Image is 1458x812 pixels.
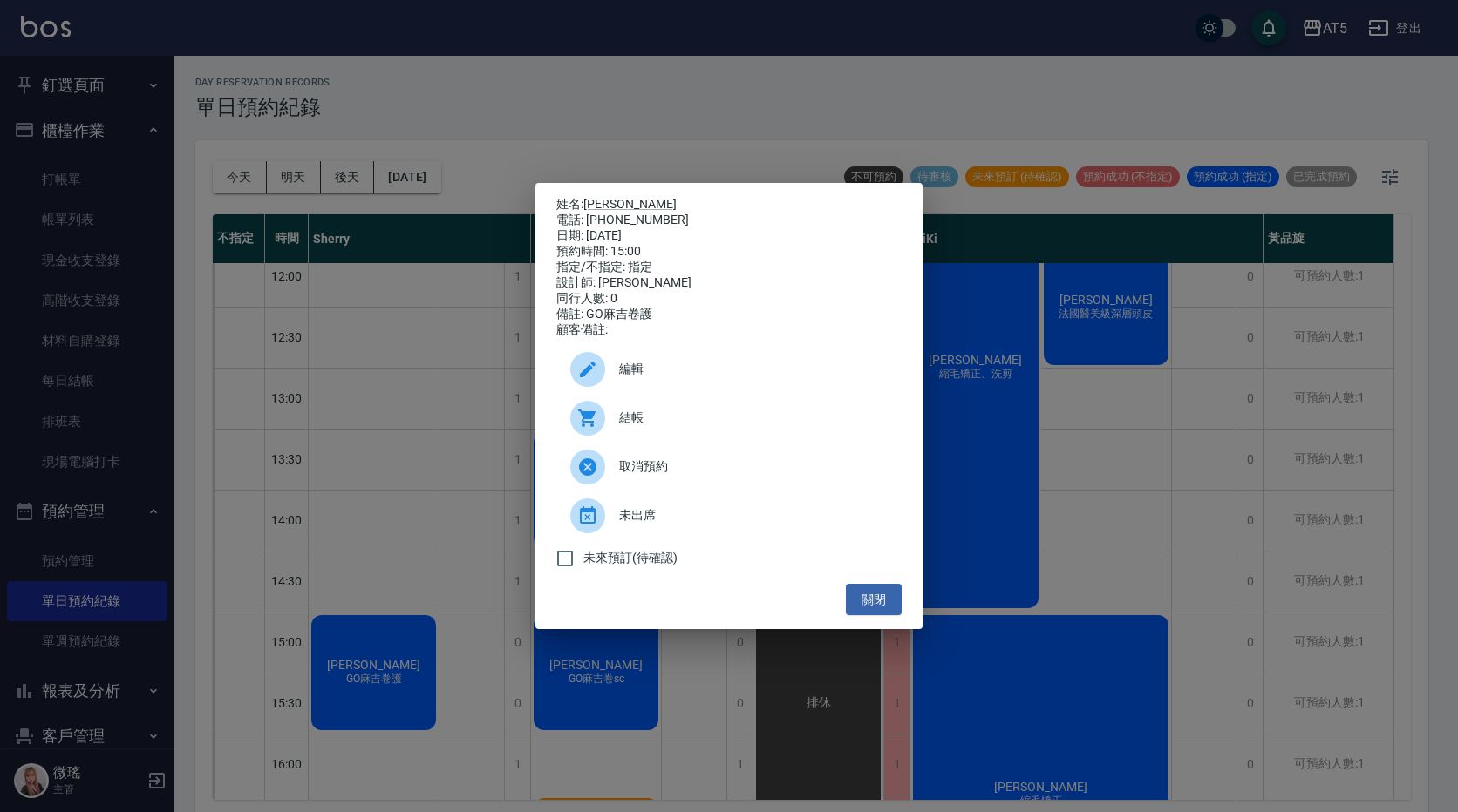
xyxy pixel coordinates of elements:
button: 關閉 [846,584,902,616]
div: 未出席 [556,491,902,540]
div: 日期: [DATE] [556,228,902,244]
span: 未來預訂(待確認) [583,549,678,567]
span: 編輯 [619,360,888,378]
span: 結帳 [619,409,888,427]
div: 指定/不指定: 指定 [556,260,902,275]
a: 結帳 [556,394,902,443]
div: 電話: [PHONE_NUMBER] [556,213,902,228]
div: 同行人數: 0 [556,291,902,307]
span: 未出席 [619,506,888,524]
div: 編輯 [556,345,902,394]
div: 備註: GO麻吉卷護 [556,307,902,322]
a: [PERSON_NAME] [583,197,677,211]
div: 設計師: [PERSON_NAME] [556,275,902,291]
p: 姓名: [556,197,902,213]
div: 顧客備註: [556,322,902,338]
span: 取消預約 [619,457,888,476]
div: 預約時間: 15:00 [556,244,902,260]
div: 取消預約 [556,443,902,491]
